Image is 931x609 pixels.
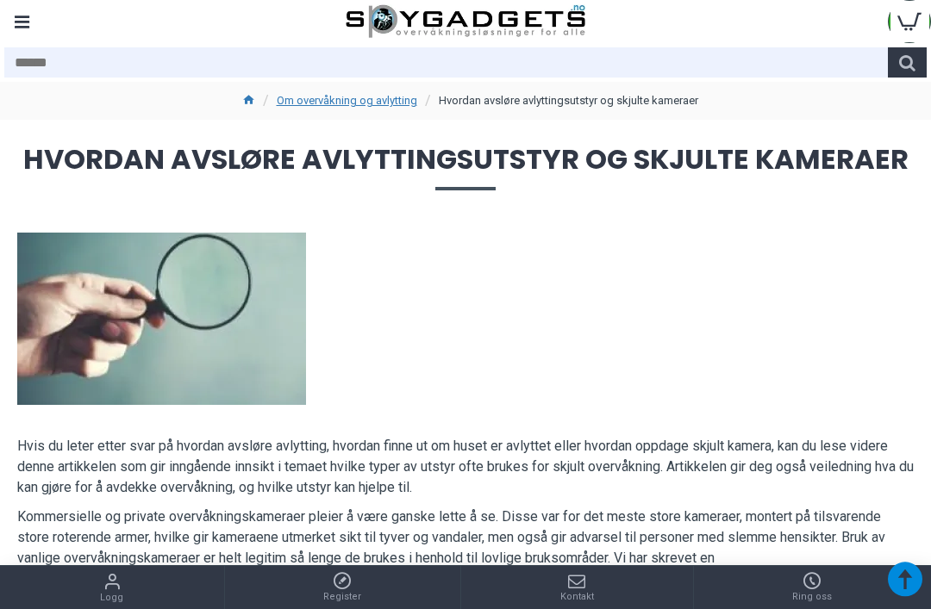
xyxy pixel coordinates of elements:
span: Register [323,590,361,605]
span: Kontakt [560,590,594,605]
span: Logg [100,591,123,606]
img: SpyGadgets.no [346,4,585,39]
p: Kommersielle og private overvåkningskameraer pleier å være ganske lette å se. Disse var for det m... [17,506,914,589]
p: Hvis du leter etter svar på hvordan avsløre avlytting, hvordan finne ut om huset er avlyttet elle... [17,436,914,498]
a: Om overvåkning og avlytting [277,92,417,109]
span: Hvordan avsløre avlyttingsutstyr og skjulte kameraer [17,146,914,190]
img: Hvordan avsløre avlyttingsutstyr og skjulte kameraer [17,233,306,405]
span: Ring oss [792,590,832,605]
a: Register [225,566,461,609]
a: Kontakt [461,566,693,609]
